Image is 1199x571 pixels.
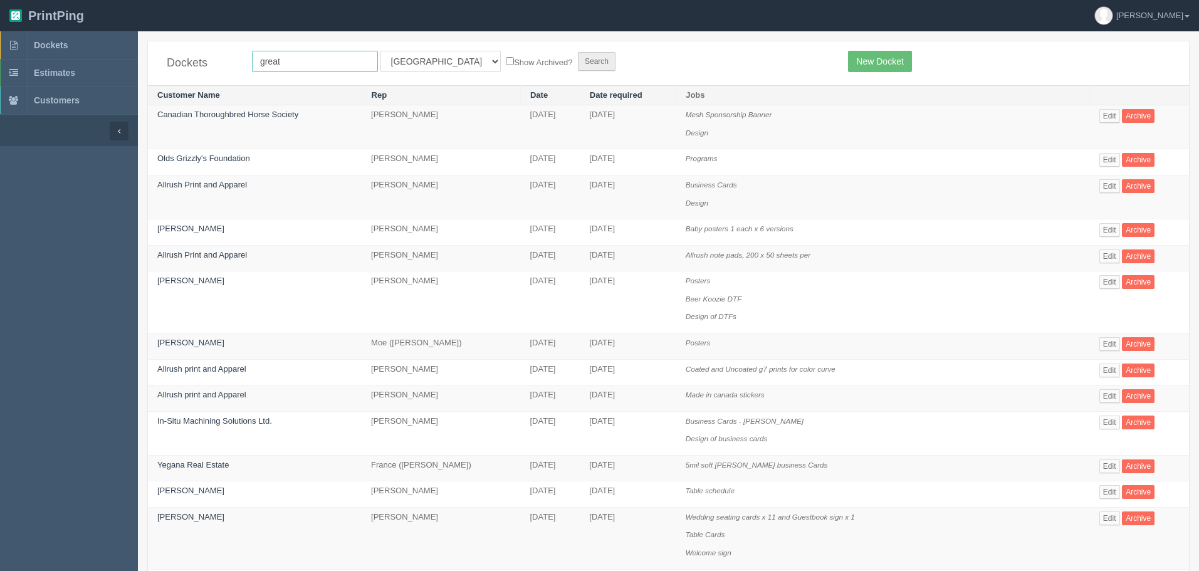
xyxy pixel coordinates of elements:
[530,90,548,100] a: Date
[520,507,580,569] td: [DATE]
[362,245,520,271] td: [PERSON_NAME]
[157,364,246,374] a: Allrush print and Apparel
[686,486,735,495] i: Table schedule
[1095,7,1113,24] img: avatar_default-7531ab5dedf162e01f1e0bb0964e6a185e93c5c22dfe317fb01d7f8cd2b1632c.jpg
[1099,364,1120,377] a: Edit
[362,507,520,569] td: [PERSON_NAME]
[580,271,676,333] td: [DATE]
[520,271,580,333] td: [DATE]
[1122,153,1154,167] a: Archive
[362,481,520,508] td: [PERSON_NAME]
[362,271,520,333] td: [PERSON_NAME]
[252,51,378,72] input: Customer Name
[686,251,810,259] i: Allrush note pads, 200 x 50 sheets per
[520,481,580,508] td: [DATE]
[580,245,676,271] td: [DATE]
[848,51,911,72] a: New Docket
[157,90,220,100] a: Customer Name
[157,486,224,495] a: [PERSON_NAME]
[686,181,737,189] i: Business Cards
[580,359,676,385] td: [DATE]
[34,68,75,78] span: Estimates
[520,455,580,481] td: [DATE]
[1099,389,1120,403] a: Edit
[520,245,580,271] td: [DATE]
[686,530,725,538] i: Table Cards
[157,338,224,347] a: [PERSON_NAME]
[167,57,233,70] h4: Dockets
[1099,179,1120,193] a: Edit
[1122,275,1154,289] a: Archive
[686,154,718,162] i: Programs
[1122,416,1154,429] a: Archive
[157,390,246,399] a: Allrush print and Apparel
[686,434,768,443] i: Design of business cards
[578,52,615,71] input: Search
[686,365,835,373] i: Coated and Uncoated g7 prints for color curve
[686,548,731,557] i: Welcome sign
[580,219,676,246] td: [DATE]
[9,9,22,22] img: logo-3e63b451c926e2ac314895c53de4908e5d424f24456219fb08d385ab2e579770.png
[686,312,736,320] i: Design of DTFs
[686,295,742,303] i: Beer Koozie DTF
[686,110,772,118] i: Mesh Sponsorship Banner
[34,95,80,105] span: Customers
[1122,511,1154,525] a: Archive
[372,90,387,100] a: Rep
[157,224,224,233] a: [PERSON_NAME]
[362,333,520,359] td: Moe ([PERSON_NAME])
[157,180,247,189] a: Allrush Print and Apparel
[520,333,580,359] td: [DATE]
[580,385,676,412] td: [DATE]
[1122,364,1154,377] a: Archive
[157,416,272,426] a: In-Situ Machining Solutions Ltd.
[520,385,580,412] td: [DATE]
[362,219,520,246] td: [PERSON_NAME]
[686,513,855,521] i: Wedding seating cards x 11 and Guestbook sign x 1
[1122,249,1154,263] a: Archive
[686,461,828,469] i: 5mil soft [PERSON_NAME] business Cards
[1099,223,1120,237] a: Edit
[34,40,68,50] span: Dockets
[580,507,676,569] td: [DATE]
[1099,416,1120,429] a: Edit
[686,338,711,347] i: Posters
[506,57,514,65] input: Show Archived?
[157,110,298,119] a: Canadian Thoroughbred Horse Society
[1122,337,1154,351] a: Archive
[1099,249,1120,263] a: Edit
[157,460,229,469] a: Yegana Real Estate
[362,105,520,149] td: [PERSON_NAME]
[686,390,765,399] i: Made in canada stickers
[686,199,708,207] i: Design
[362,385,520,412] td: [PERSON_NAME]
[520,105,580,149] td: [DATE]
[1099,275,1120,289] a: Edit
[1122,459,1154,473] a: Archive
[1099,337,1120,351] a: Edit
[362,359,520,385] td: [PERSON_NAME]
[506,55,572,69] label: Show Archived?
[520,175,580,219] td: [DATE]
[580,455,676,481] td: [DATE]
[362,175,520,219] td: [PERSON_NAME]
[686,276,711,285] i: Posters
[1099,511,1120,525] a: Edit
[157,154,250,163] a: Olds Grizzly's Foundation
[1122,109,1154,123] a: Archive
[580,481,676,508] td: [DATE]
[580,149,676,175] td: [DATE]
[580,333,676,359] td: [DATE]
[580,411,676,455] td: [DATE]
[1099,109,1120,123] a: Edit
[686,417,804,425] i: Business Cards - [PERSON_NAME]
[686,224,793,233] i: Baby posters 1 each x 6 versions
[1099,153,1120,167] a: Edit
[1122,223,1154,237] a: Archive
[1099,459,1120,473] a: Edit
[1099,485,1120,499] a: Edit
[580,175,676,219] td: [DATE]
[362,411,520,455] td: [PERSON_NAME]
[520,219,580,246] td: [DATE]
[1122,485,1154,499] a: Archive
